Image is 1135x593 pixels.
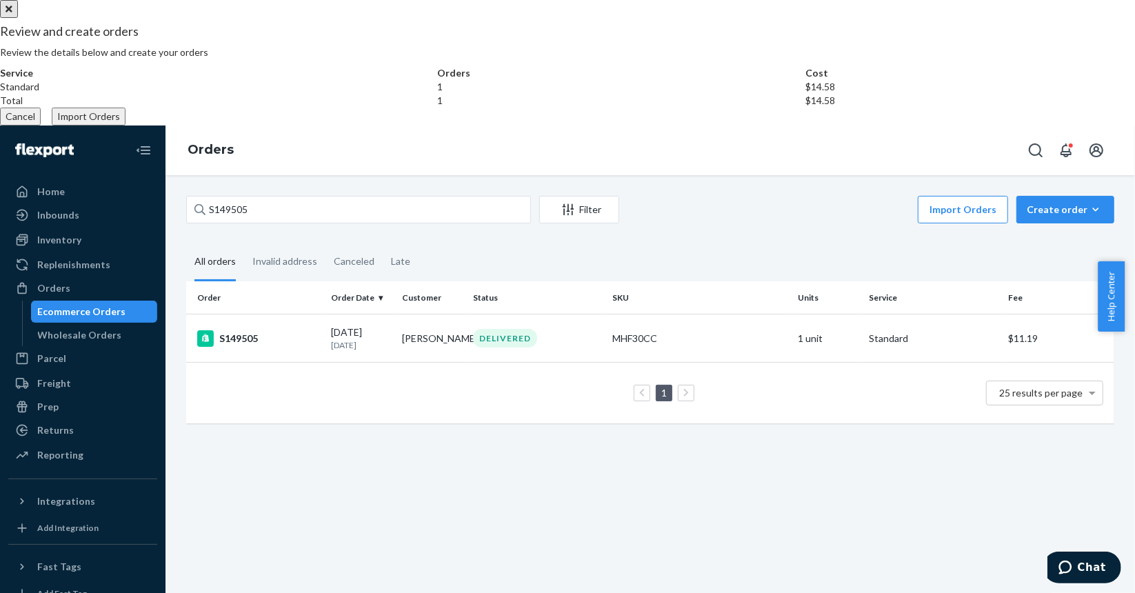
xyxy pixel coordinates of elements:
td: $14.58 [805,94,1135,108]
td: $14.58 [805,80,1135,94]
th: Orders [437,66,805,80]
span: Chat [30,10,59,22]
td: 1 [437,94,805,108]
button: Help Center [1098,261,1125,332]
button: Import Orders [52,108,125,125]
th: Cost [805,66,1135,80]
td: 1 [437,80,805,94]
